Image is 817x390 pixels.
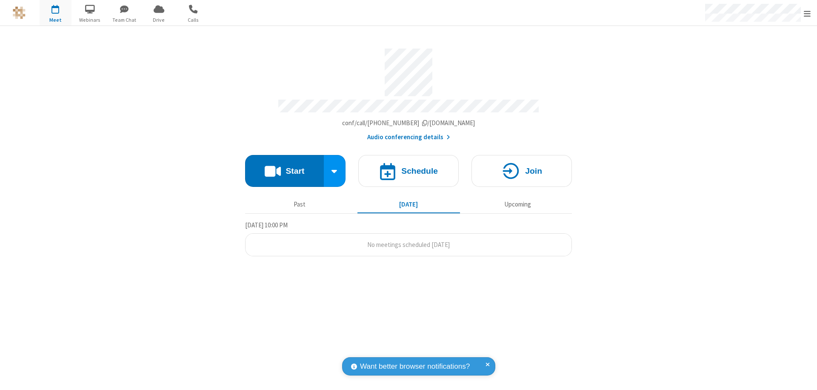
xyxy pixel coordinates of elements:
[177,16,209,24] span: Calls
[109,16,140,24] span: Team Chat
[286,167,304,175] h4: Start
[357,196,460,212] button: [DATE]
[401,167,438,175] h4: Schedule
[367,132,450,142] button: Audio conferencing details
[342,119,475,127] span: Copy my meeting room link
[13,6,26,19] img: QA Selenium DO NOT DELETE OR CHANGE
[367,241,450,249] span: No meetings scheduled [DATE]
[245,221,288,229] span: [DATE] 10:00 PM
[245,155,324,187] button: Start
[143,16,175,24] span: Drive
[342,118,475,128] button: Copy my meeting room linkCopy my meeting room link
[525,167,542,175] h4: Join
[40,16,71,24] span: Meet
[74,16,106,24] span: Webinars
[245,220,572,257] section: Today's Meetings
[358,155,459,187] button: Schedule
[360,361,470,372] span: Want better browser notifications?
[245,42,572,142] section: Account details
[466,196,569,212] button: Upcoming
[249,196,351,212] button: Past
[471,155,572,187] button: Join
[324,155,346,187] div: Start conference options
